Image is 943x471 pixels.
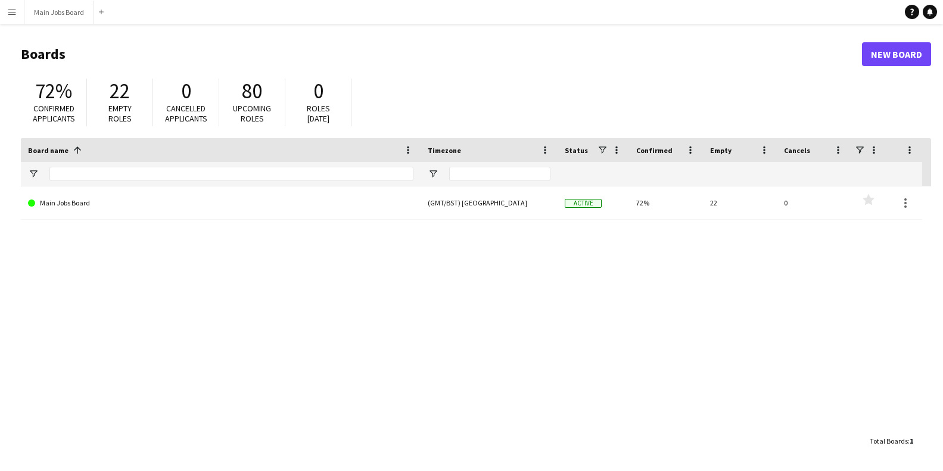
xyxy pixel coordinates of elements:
[242,78,262,104] span: 80
[870,429,913,453] div: :
[777,186,851,219] div: 0
[421,186,558,219] div: (GMT/BST) [GEOGRAPHIC_DATA]
[49,167,413,181] input: Board name Filter Input
[313,78,323,104] span: 0
[165,103,207,124] span: Cancelled applicants
[110,78,130,104] span: 22
[565,146,588,155] span: Status
[181,78,191,104] span: 0
[24,1,94,24] button: Main Jobs Board
[565,199,602,208] span: Active
[28,169,39,179] button: Open Filter Menu
[21,45,862,63] h1: Boards
[862,42,931,66] a: New Board
[428,169,438,179] button: Open Filter Menu
[28,146,69,155] span: Board name
[703,186,777,219] div: 22
[449,167,550,181] input: Timezone Filter Input
[307,103,330,124] span: Roles [DATE]
[636,146,673,155] span: Confirmed
[629,186,703,219] div: 72%
[910,436,913,445] span: 1
[870,436,908,445] span: Total Boards
[784,146,810,155] span: Cancels
[710,146,732,155] span: Empty
[233,103,271,124] span: Upcoming roles
[108,103,132,124] span: Empty roles
[28,186,413,220] a: Main Jobs Board
[35,78,72,104] span: 72%
[33,103,75,124] span: Confirmed applicants
[428,146,461,155] span: Timezone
